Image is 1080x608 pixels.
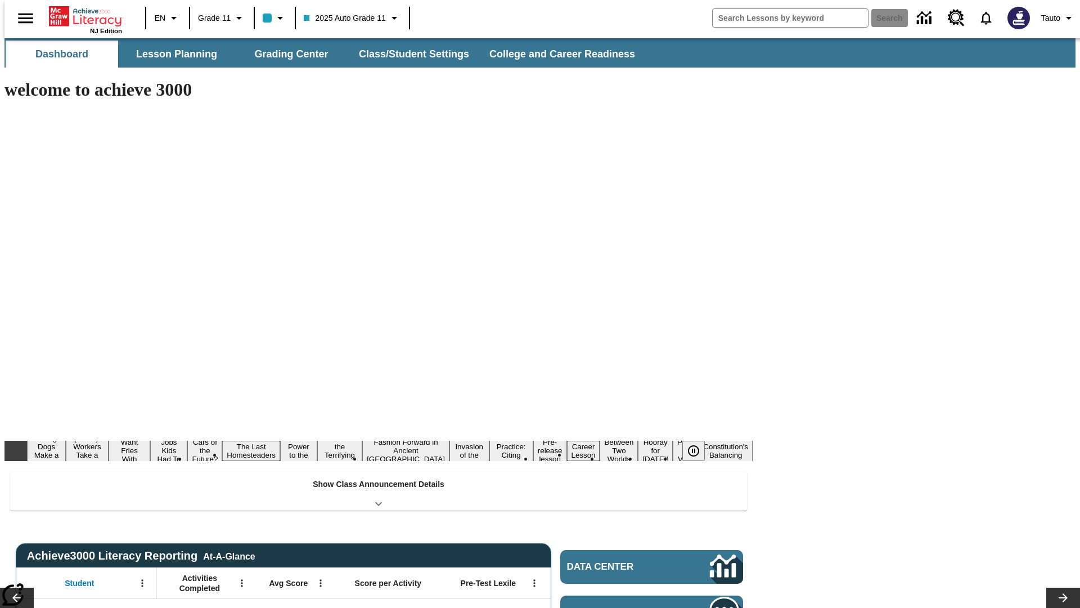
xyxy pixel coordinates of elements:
button: Slide 6 The Last Homesteaders [222,441,280,461]
div: At-A-Glance [203,549,255,562]
button: Open Menu [134,575,151,592]
button: Slide 8 Attack of the Terrifying Tomatoes [317,432,362,470]
div: Show Class Announcement Details [10,472,747,511]
button: Slide 10 The Invasion of the Free CD [449,432,489,470]
button: Lesson Planning [120,41,233,68]
button: Slide 5 Cars of the Future? [187,436,222,465]
button: Slide 3 Do You Want Fries With That? [109,428,151,473]
button: Slide 4 Dirty Jobs Kids Had To Do [150,428,187,473]
input: search field [713,9,868,27]
button: Class color is light blue. Change class color [258,8,291,28]
button: Pause [682,441,705,461]
button: Open side menu [9,2,42,35]
a: Resource Center, Will open in new tab [941,3,971,33]
button: Slide 2 Labor Day: Workers Take a Stand [66,432,108,470]
button: Slide 1 Diving Dogs Make a Splash [27,432,66,470]
button: Profile/Settings [1037,8,1080,28]
button: Dashboard [6,41,118,68]
span: Achieve3000 Literacy Reporting [27,549,255,562]
button: Select a new avatar [1001,3,1037,33]
span: Student [65,578,94,588]
button: Slide 15 Hooray for Constitution Day! [638,436,673,465]
div: SubNavbar [4,38,1075,68]
button: Grading Center [235,41,348,68]
button: Slide 16 Point of View [673,436,699,465]
button: Grade: Grade 11, Select a grade [193,8,250,28]
span: Data Center [567,561,672,573]
a: Notifications [971,3,1001,33]
div: Pause [682,441,716,461]
div: SubNavbar [4,41,645,68]
span: Grade 11 [198,12,231,24]
span: EN [155,12,165,24]
button: Slide 7 Solar Power to the People [280,432,317,470]
button: Slide 17 The Constitution's Balancing Act [699,432,753,470]
button: Class: 2025 Auto Grade 11, Select your class [299,8,405,28]
span: 2025 Auto Grade 11 [304,12,385,24]
a: Data Center [560,550,743,584]
button: Language: EN, Select a language [150,8,186,28]
div: Home [49,4,122,34]
button: Slide 14 Between Two Worlds [600,436,638,465]
button: College and Career Readiness [480,41,644,68]
img: Avatar [1007,7,1030,29]
span: NJ Edition [90,28,122,34]
span: Tauto [1041,12,1060,24]
button: Slide 9 Fashion Forward in Ancient Rome [362,436,449,465]
button: Slide 13 Career Lesson [567,441,600,461]
button: Open Menu [312,575,329,592]
button: Open Menu [233,575,250,592]
button: Lesson carousel, Next [1046,588,1080,608]
button: Class/Student Settings [350,41,478,68]
button: Open Menu [526,575,543,592]
button: Slide 12 Pre-release lesson [533,436,567,465]
span: Activities Completed [163,573,237,593]
span: Score per Activity [355,578,422,588]
p: Show Class Announcement Details [313,479,444,490]
h1: welcome to achieve 3000 [4,79,753,100]
span: Pre-Test Lexile [461,578,516,588]
span: Avg Score [269,578,308,588]
a: Data Center [910,3,941,34]
button: Slide 11 Mixed Practice: Citing Evidence [489,432,533,470]
a: Home [49,5,122,28]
